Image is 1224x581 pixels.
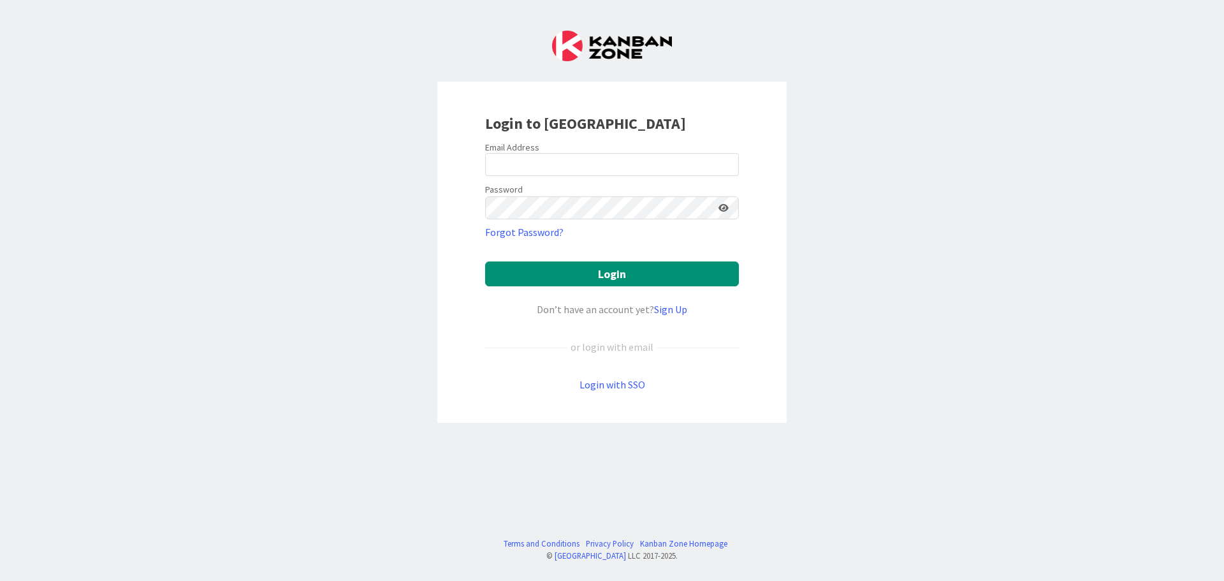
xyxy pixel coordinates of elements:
[485,224,564,240] a: Forgot Password?
[485,183,523,196] label: Password
[504,538,579,550] a: Terms and Conditions
[567,339,657,355] div: or login with email
[552,31,672,61] img: Kanban Zone
[586,538,634,550] a: Privacy Policy
[640,538,727,550] a: Kanban Zone Homepage
[485,114,686,133] b: Login to [GEOGRAPHIC_DATA]
[485,142,539,153] label: Email Address
[579,378,645,391] a: Login with SSO
[555,550,626,561] a: [GEOGRAPHIC_DATA]
[497,550,727,562] div: © LLC 2017- 2025 .
[485,302,739,317] div: Don’t have an account yet?
[654,303,687,316] a: Sign Up
[485,261,739,286] button: Login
